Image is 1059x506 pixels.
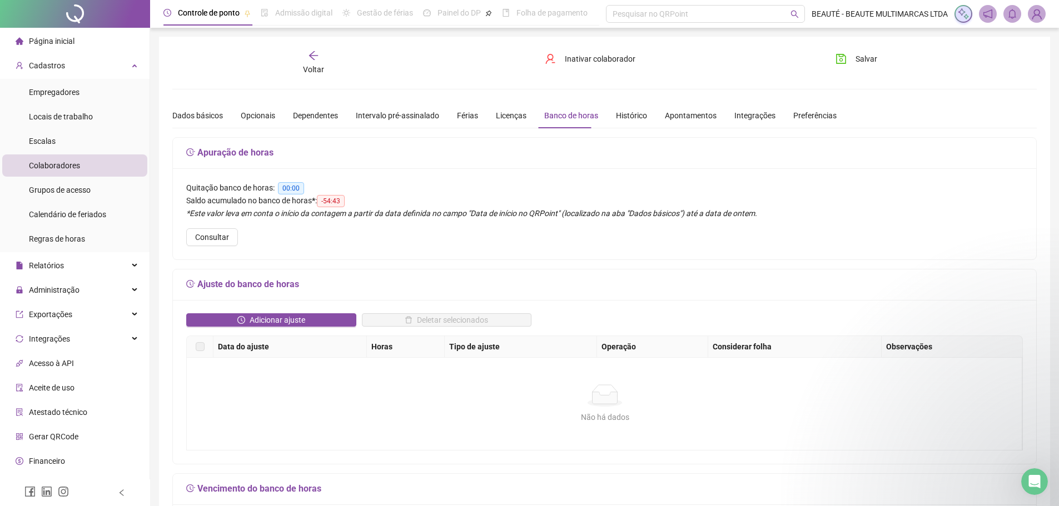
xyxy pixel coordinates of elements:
h5: Vencimento do banco de horas [186,482,1023,495]
span: Consultar [195,231,229,243]
span: audit [16,384,23,392]
span: Integrações [29,334,70,343]
span: Exportações [29,310,72,319]
span: qrcode [16,433,23,440]
span: Locais de trabalho [29,112,93,121]
span: BEAUTÉ - BEAUTE MULTIMARCAS LTDA [812,8,948,20]
span: Gestão de férias [357,8,413,17]
span: field-time [186,148,195,157]
div: Preferências [793,109,837,122]
span: -54:43 [317,195,345,207]
span: pushpin [244,10,251,17]
span: Quitação banco de horas: [186,183,275,192]
span: Gerar QRCode [29,432,78,441]
span: user-delete [545,53,556,64]
div: Dados básicos [172,109,223,122]
span: clock-circle [163,9,171,17]
span: Voltar [303,65,324,74]
span: 00:00 [278,182,304,194]
em: *Este valor leva em conta o início da contagem a partir da data definida no campo "Data de início... [186,209,757,218]
span: save [836,53,847,64]
span: Página inicial [29,37,74,46]
span: field-time [186,279,195,288]
span: Grupos de acesso [29,186,91,194]
span: instagram [58,486,69,497]
h5: Ajuste do banco de horas [186,278,1023,291]
span: Admissão digital [275,8,332,17]
span: pushpin [485,10,492,17]
img: sparkle-icon.fc2bf0ac1784a2077858766a79e2daf3.svg [957,8,969,20]
span: Administração [29,285,79,294]
span: file-done [261,9,269,17]
span: dollar [16,457,23,465]
span: search [790,10,799,18]
span: arrow-left [308,50,319,61]
th: Tipo de ajuste [445,336,597,358]
span: Painel do DP [437,8,481,17]
h5: Apuração de horas [186,146,1023,159]
th: Horas [367,336,445,358]
span: Escalas [29,137,56,146]
th: Data do ajuste [213,336,367,358]
div: Não há dados [200,411,1010,423]
span: Atestado técnico [29,408,87,417]
span: linkedin [41,486,52,497]
span: Empregadores [29,88,79,97]
span: notification [983,9,993,19]
div: Intervalo pré-assinalado [356,109,439,122]
div: Apontamentos [665,109,717,122]
span: Inativar colaborador [565,53,635,65]
div: Dependentes [293,109,338,122]
span: file [16,262,23,269]
span: sun [342,9,350,17]
button: Deletar selecionados [362,313,532,327]
button: Salvar [827,50,886,68]
span: Calendário de feriados [29,210,106,219]
span: api [16,359,23,367]
span: Relatórios [29,261,64,270]
th: Observações [882,336,1023,358]
span: left [118,489,126,497]
th: Operação [597,336,708,358]
span: Aceite de uso [29,383,74,392]
span: bell [1007,9,1017,19]
span: field-time [186,484,195,493]
div: Banco de horas [544,109,598,122]
span: solution [16,408,23,416]
div: Licenças [496,109,526,122]
span: lock [16,286,23,294]
button: Consultar [186,228,238,246]
span: Adicionar ajuste [250,314,305,326]
iframe: Intercom live chat [1021,468,1048,495]
span: Folha de pagamento [516,8,588,17]
span: Controle de ponto [178,8,240,17]
img: 76697 [1028,6,1045,22]
div: Opcionais [241,109,275,122]
span: Financeiro [29,457,65,465]
span: book [502,9,510,17]
span: clock-circle [237,316,245,324]
span: Acesso à API [29,359,74,368]
span: home [16,37,23,45]
span: Regras de horas [29,234,85,243]
span: sync [16,335,23,343]
span: facebook [24,486,36,497]
span: Salvar [856,53,877,65]
span: user-add [16,62,23,69]
span: Saldo acumulado no banco de horas [186,196,312,205]
span: dashboard [423,9,431,17]
button: Inativar colaborador [536,50,644,68]
div: Histórico [616,109,647,122]
div: Férias [457,109,478,122]
button: Adicionar ajuste [186,313,356,327]
div: : [186,194,1023,207]
th: Considerar folha [708,336,882,358]
div: Integrações [734,109,775,122]
span: Cadastros [29,61,65,70]
span: export [16,310,23,318]
span: Colaboradores [29,161,80,170]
